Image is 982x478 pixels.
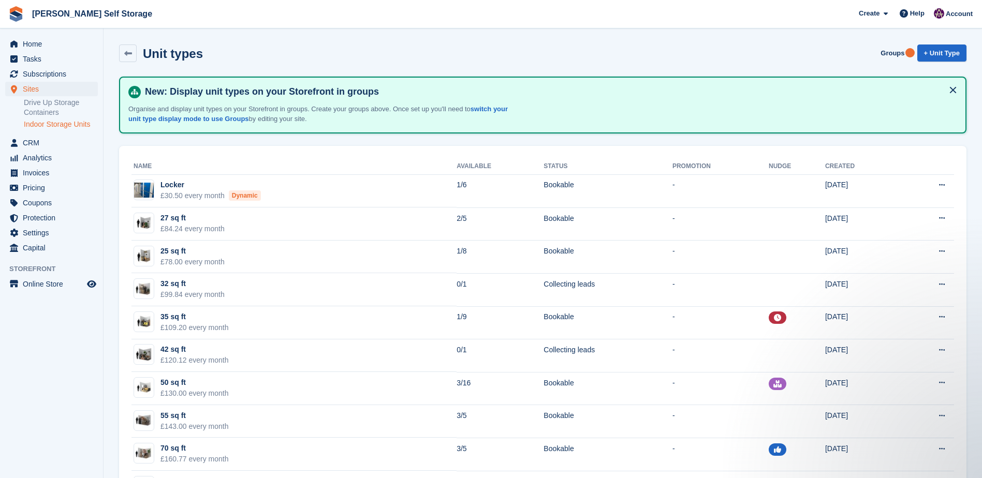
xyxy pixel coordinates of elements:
[825,241,900,274] td: [DATE]
[825,158,900,175] th: Created
[28,5,156,22] a: [PERSON_NAME] Self Storage
[544,405,672,438] td: Bookable
[544,306,672,339] td: Bookable
[769,158,825,175] th: Nudge
[134,281,154,296] img: 32-sqft-unit.jpg
[457,273,544,306] td: 0/1
[134,380,154,395] img: 50-sqft-unit.jpg
[160,278,225,289] div: 32 sq ft
[229,190,261,201] div: Dynamic
[672,438,769,471] td: -
[457,174,544,207] td: 1/6
[160,289,225,300] div: £99.84 every month
[672,158,769,175] th: Promotion
[910,8,925,19] span: Help
[160,421,229,432] div: £143.00 every month
[544,158,672,175] th: Status
[544,339,672,372] td: Collecting leads
[5,166,98,180] a: menu
[23,241,85,255] span: Capital
[160,410,229,421] div: 55 sq ft
[672,174,769,207] td: -
[825,207,900,241] td: [DATE]
[5,226,98,240] a: menu
[131,158,457,175] th: Name
[5,277,98,291] a: menu
[457,405,544,438] td: 3/5
[8,6,24,22] img: stora-icon-8386f47178a22dfd0bd8f6a31ec36ba5ce8667c1dd55bd0f319d3a0aa187defe.svg
[544,207,672,241] td: Bookable
[160,246,225,257] div: 25 sq ft
[5,211,98,225] a: menu
[672,241,769,274] td: -
[544,174,672,207] td: Bookable
[876,44,908,62] a: Groups
[23,277,85,291] span: Online Store
[23,52,85,66] span: Tasks
[5,52,98,66] a: menu
[672,339,769,372] td: -
[160,190,261,201] div: £30.50 every month
[457,306,544,339] td: 1/9
[23,166,85,180] span: Invoices
[160,355,229,366] div: £120.12 every month
[23,37,85,51] span: Home
[134,248,154,263] img: 25-sqft-unit.jpg
[825,174,900,207] td: [DATE]
[23,151,85,165] span: Analytics
[905,48,915,57] div: Tooltip anchor
[160,223,225,234] div: £84.24 every month
[160,443,229,454] div: 70 sq ft
[160,311,229,322] div: 35 sq ft
[23,181,85,195] span: Pricing
[23,136,85,150] span: CRM
[859,8,880,19] span: Create
[544,438,672,471] td: Bookable
[825,273,900,306] td: [DATE]
[23,211,85,225] span: Protection
[160,180,261,190] div: Locker
[23,82,85,96] span: Sites
[160,257,225,267] div: £78.00 every month
[672,405,769,438] td: -
[672,273,769,306] td: -
[23,226,85,240] span: Settings
[544,273,672,306] td: Collecting leads
[825,306,900,339] td: [DATE]
[457,339,544,372] td: 0/1
[457,438,544,471] td: 3/5
[160,388,229,399] div: £130.00 every month
[457,372,544,405] td: 3/16
[141,86,957,98] h4: New: Display unit types on your Storefront in groups
[5,181,98,195] a: menu
[9,264,103,274] span: Storefront
[457,158,544,175] th: Available
[5,151,98,165] a: menu
[544,241,672,274] td: Bookable
[23,196,85,210] span: Coupons
[5,67,98,81] a: menu
[134,216,154,231] img: 30-sqft-unit.jpg
[128,104,517,124] p: Organise and display unit types on your Storefront in groups. Create your groups above. Once set ...
[672,207,769,241] td: -
[160,213,225,223] div: 27 sq ft
[457,241,544,274] td: 1/8
[160,322,229,333] div: £109.20 every month
[5,136,98,150] a: menu
[160,454,229,465] div: £160.77 every month
[917,44,966,62] a: + Unit Type
[672,372,769,405] td: -
[160,344,229,355] div: 42 sq ft
[143,47,203,61] h2: Unit types
[457,207,544,241] td: 2/5
[5,82,98,96] a: menu
[946,9,973,19] span: Account
[24,98,98,117] a: Drive Up Storage Containers
[672,306,769,339] td: -
[160,377,229,388] div: 50 sq ft
[85,278,98,290] a: Preview store
[134,446,154,461] img: 64-sqft-unit.jpg
[134,347,154,362] img: 40-sqft-unit.jpg
[5,241,98,255] a: menu
[5,37,98,51] a: menu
